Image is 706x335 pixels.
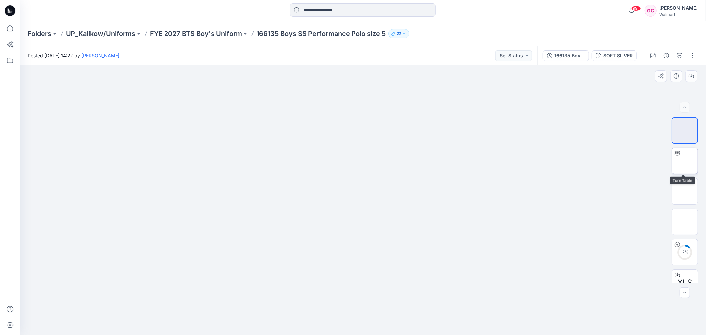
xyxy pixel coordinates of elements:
[28,52,119,59] span: Posted [DATE] 14:22 by
[554,52,585,59] div: 166135 Boys SS Performance Polo size 5
[257,29,386,38] p: 166135 Boys SS Performance Polo size 5
[661,50,672,61] button: Details
[677,249,693,255] div: 12 %
[678,277,692,289] span: XLS
[659,12,698,17] div: Walmart
[66,29,135,38] a: UP_Kalikow/Uniforms
[397,30,401,37] p: 22
[28,29,51,38] a: Folders
[603,52,633,59] div: SOFT SILVER
[543,50,589,61] button: 166135 Boys SS Performance Polo size 5
[81,53,119,58] a: [PERSON_NAME]
[645,5,657,17] div: GC
[592,50,637,61] button: SOFT SILVER
[659,4,698,12] div: [PERSON_NAME]
[631,6,641,11] span: 99+
[388,29,409,38] button: 22
[150,29,242,38] a: FYE 2027 BTS Boy's Uniform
